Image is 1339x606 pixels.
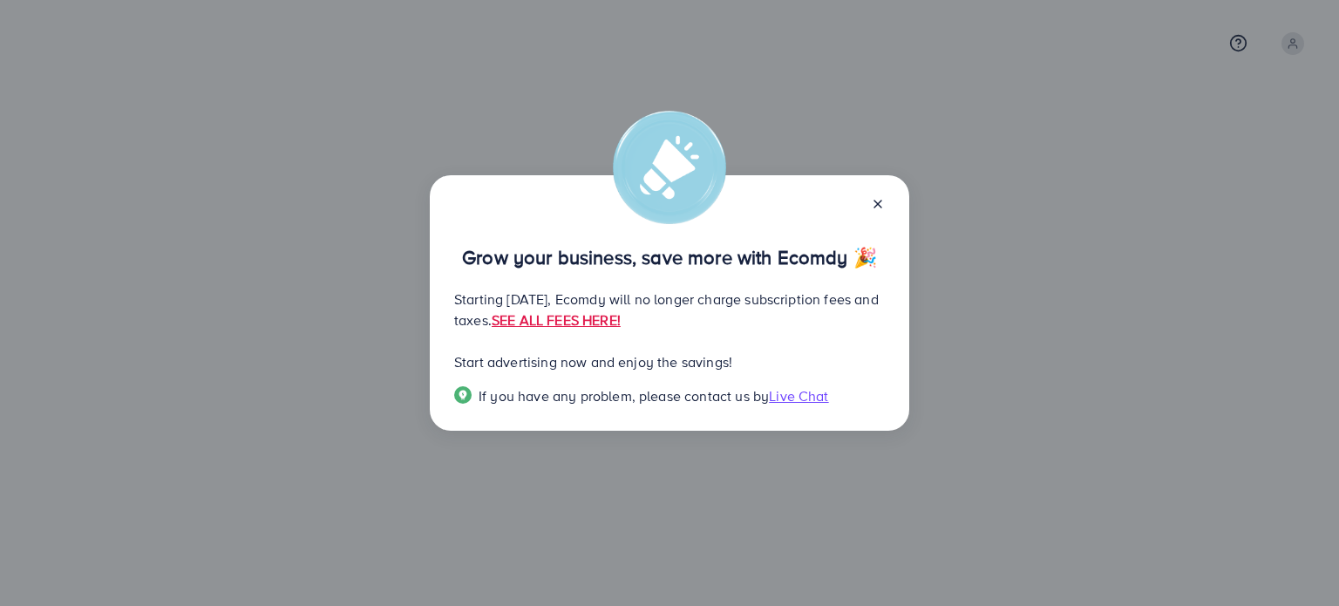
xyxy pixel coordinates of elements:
a: SEE ALL FEES HERE! [492,310,621,330]
img: Popup guide [454,386,472,404]
img: alert [613,111,726,224]
span: Live Chat [769,386,828,405]
p: Start advertising now and enjoy the savings! [454,351,885,372]
p: Starting [DATE], Ecomdy will no longer charge subscription fees and taxes. [454,289,885,330]
span: If you have any problem, please contact us by [479,386,769,405]
p: Grow your business, save more with Ecomdy 🎉 [454,247,885,268]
